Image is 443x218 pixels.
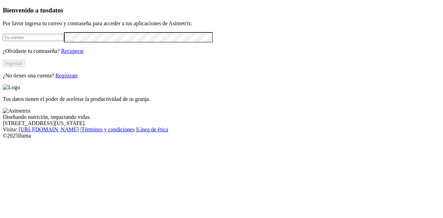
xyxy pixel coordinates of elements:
a: Recuperar [61,48,84,54]
p: Tus datos tienen el poder de acelerar la productividad de tu granja. [3,96,440,102]
input: Tu correo [3,34,64,41]
img: Asimetrix [3,108,30,114]
div: Diseñando nutrición, impactando vidas. [3,114,440,120]
button: Ingresar [3,60,25,67]
div: [STREET_ADDRESS][US_STATE]. [3,120,440,126]
div: © 2025 Iluma [3,133,440,139]
span: datos [48,7,63,14]
img: Logo [3,84,20,91]
h3: Bienvenido a tus [3,7,440,14]
a: [URL][DOMAIN_NAME] [19,126,79,132]
a: Términos y condiciones [81,126,135,132]
p: ¿Olvidaste tu contraseña? [3,48,440,54]
p: Por favor ingresa tu correo y contraseña para acceder a tus aplicaciones de Asimetrix: [3,20,440,27]
p: ¿No tienes una cuenta? [3,73,440,79]
a: Línea de ética [137,126,168,132]
a: Regístrate [55,73,78,78]
div: Visita : | | [3,126,440,133]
